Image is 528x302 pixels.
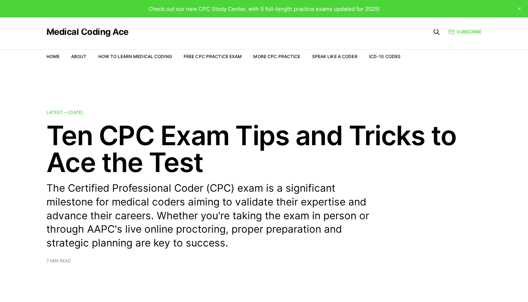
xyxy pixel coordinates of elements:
button: close [513,3,525,15]
span: Latest — [46,110,83,115]
a: Speak Like a Coder [312,54,357,59]
a: Medical Coding Ace [46,28,128,36]
a: Free CPC Practice Exam [184,54,242,59]
p: The Certified Professional Coder (CPC) exam is a significant milestone for medical coders aiming ... [46,181,380,250]
a: Latest —[DATE] Ten CPC Exam Tips and Tricks to Ace the Test The Certified Professional Coder (CPC... [46,110,482,263]
a: More CPC Practice [253,54,300,59]
h2: Ten CPC Exam Tips and Tricks to Ace the Test [46,122,482,176]
time: [DATE] [68,110,83,115]
span: Check out our new CPC Study Center, with 5 full-length practice exams updated for 2025! [148,5,380,12]
iframe: portal-trigger [408,266,528,302]
a: About [71,54,87,59]
a: ICD-10 Codes [369,54,401,59]
a: Home [46,54,60,59]
a: How to Learn Medical Coding [98,54,172,59]
a: Subscribe [449,28,482,35]
span: 7 min read [46,259,71,263]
